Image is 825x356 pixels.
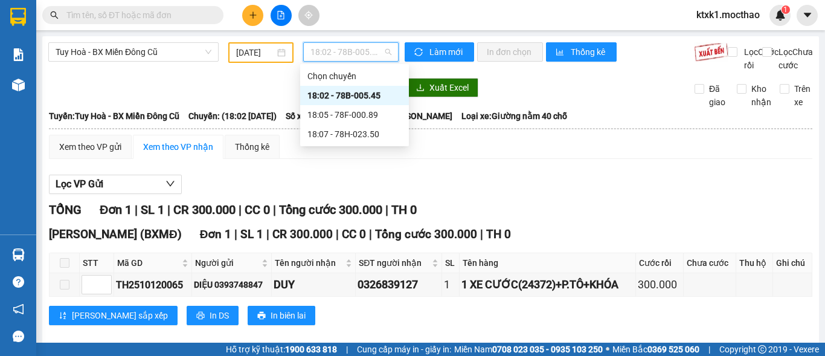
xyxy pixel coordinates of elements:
span: | [336,227,339,241]
span: down [165,179,175,189]
div: 0326839127 [358,276,439,293]
span: Lọc VP Gửi [56,176,103,192]
span: [PERSON_NAME] sắp xếp [72,309,168,322]
span: TỔNG [49,202,82,217]
span: Đơn 1 [200,227,232,241]
span: plus [249,11,257,19]
span: Lọc Chưa cước [774,45,815,72]
span: | [135,202,138,217]
img: warehouse-icon [12,248,25,261]
span: Tên người nhận [275,256,343,270]
span: Hỗ trợ kỹ thuật: [226,343,337,356]
span: Đơn 1 [100,202,132,217]
img: 9k= [694,42,728,62]
span: Đã giao [704,82,730,109]
span: TH 0 [486,227,511,241]
span: ⚪️ [606,347,609,352]
span: | [708,343,710,356]
div: Chọn chuyến [300,66,409,86]
span: | [480,227,483,241]
span: Số xe: 78B-005.45 [286,109,353,123]
span: Tuy Hoà - BX Miền Đông Cũ [56,43,211,61]
span: Làm mới [429,45,464,59]
span: Miền Bắc [612,343,699,356]
span: 18:02 - 78B-005.45 [310,43,391,61]
td: DUY [272,273,356,297]
span: copyright [758,345,766,354]
div: TH2510120065 [116,277,190,293]
span: Người gửi [195,256,259,270]
input: 12/10/2025 [236,46,275,59]
b: Tuyến: Tuy Hoà - BX Miền Đông Cũ [49,111,179,121]
button: caret-down [797,5,818,26]
span: | [234,227,237,241]
div: Xem theo VP gửi [59,140,121,154]
div: 18:02 - 78B-005.45 [307,89,402,102]
span: | [239,202,242,217]
span: 1 [783,5,788,14]
td: 0326839127 [356,273,441,297]
div: 1 XE CƯỚC(24372)+P.TÔ+KHÓA [461,276,634,293]
span: In DS [210,309,229,322]
span: printer [257,311,266,321]
span: Chuyến: (18:02 [DATE]) [188,109,277,123]
button: file-add [271,5,292,26]
span: file-add [277,11,285,19]
span: CR 300.000 [173,202,236,217]
span: printer [196,311,205,321]
span: Loại xe: Giường nằm 40 chỗ [461,109,567,123]
span: Thống kê [571,45,607,59]
span: | [273,202,276,217]
span: notification [13,303,24,315]
span: SL 1 [240,227,263,241]
span: | [346,343,348,356]
div: 18:05 - 78F-000.89 [307,108,402,121]
span: Lọc Cước rồi [739,45,780,72]
th: Tên hàng [460,253,636,273]
span: Kho nhận [746,82,776,109]
th: Ghi chú [773,253,812,273]
img: logo-vxr [10,8,26,26]
div: 300.000 [638,276,681,293]
span: aim [304,11,313,19]
span: TH 0 [391,202,417,217]
div: DUY [274,276,353,293]
div: Thống kê [235,140,269,154]
th: SL [442,253,460,273]
button: syncLàm mới [405,42,474,62]
span: CC 0 [245,202,270,217]
span: Cung cấp máy in - giấy in: [357,343,451,356]
div: 1 [444,276,458,293]
span: Xuất Excel [429,81,469,94]
button: downloadXuất Excel [406,78,478,97]
span: SĐT người nhận [359,256,429,270]
span: SL 1 [141,202,164,217]
span: | [266,227,269,241]
span: caret-down [802,10,813,21]
span: CR 300.000 [272,227,333,241]
th: STT [80,253,114,273]
span: | [385,202,388,217]
sup: 1 [782,5,790,14]
span: Tổng cước 300.000 [375,227,477,241]
span: question-circle [13,276,24,288]
th: Thu hộ [736,253,773,273]
span: Mã GD [117,256,179,270]
span: message [13,331,24,342]
span: Miền Nam [454,343,603,356]
span: ktxk1.mocthao [687,7,769,22]
span: bar-chart [556,48,566,57]
button: In đơn chọn [477,42,543,62]
span: | [369,227,372,241]
div: 18:07 - 78H-023.50 [307,128,402,141]
strong: 0708 023 035 - 0935 103 250 [492,345,603,354]
span: sync [414,48,425,57]
span: download [416,83,425,93]
button: plus [242,5,263,26]
td: TH2510120065 [114,273,192,297]
strong: 1900 633 818 [285,345,337,354]
th: Chưa cước [684,253,736,273]
button: sort-ascending[PERSON_NAME] sắp xếp [49,306,178,325]
button: Lọc VP Gửi [49,175,182,194]
input: Tìm tên, số ĐT hoặc mã đơn [66,8,209,22]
